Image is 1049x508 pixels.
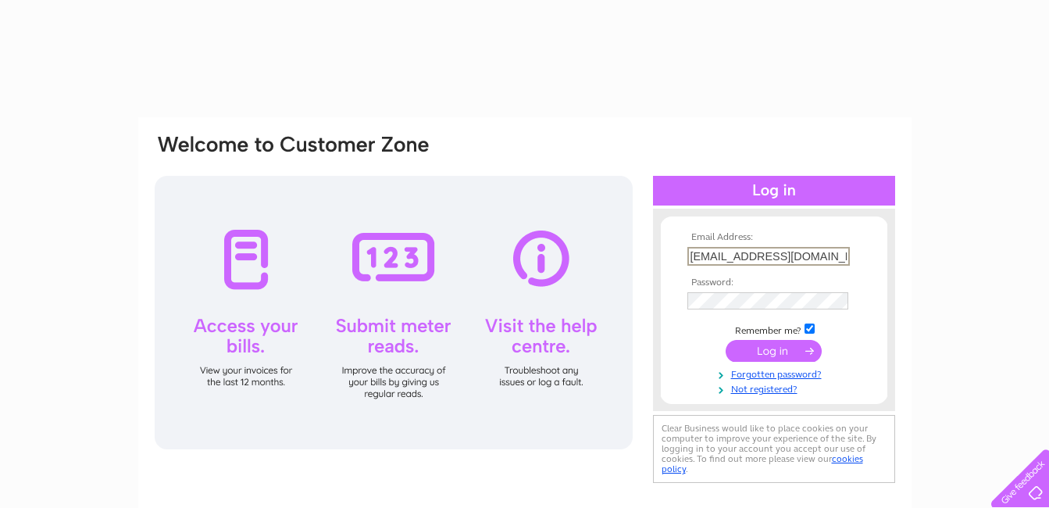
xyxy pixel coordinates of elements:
td: Remember me? [683,321,865,337]
a: Not registered? [687,381,865,395]
a: cookies policy [662,453,863,474]
input: Submit [726,340,822,362]
th: Password: [683,277,865,288]
a: Forgotten password? [687,366,865,381]
div: Clear Business would like to place cookies on your computer to improve your experience of the sit... [653,415,895,483]
th: Email Address: [683,232,865,243]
